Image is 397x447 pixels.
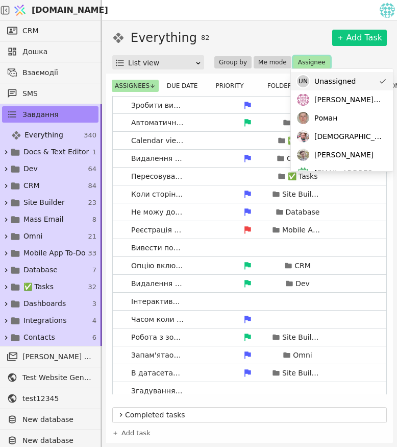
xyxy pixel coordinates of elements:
[32,4,108,16] span: [DOMAIN_NAME]
[2,348,98,365] a: [PERSON_NAME] розсилки
[380,3,395,18] img: 5aac599d017e95b87b19a5333d21c178
[22,393,93,404] span: test12345
[88,282,96,292] span: 32
[113,221,386,239] a: Реєстрація через аплікаціюMobile App To-Do
[288,135,318,146] p: ✅ Tasks
[23,214,64,225] span: Mass Email
[288,171,318,182] p: ✅ Tasks
[10,1,102,20] a: [DOMAIN_NAME]
[128,56,195,70] div: List view
[314,113,337,124] span: Роман
[2,43,98,60] a: Дошка
[286,207,320,218] p: Database
[112,80,159,92] button: Assignees
[92,215,96,225] span: 8
[112,428,151,438] a: Add task
[88,164,96,174] span: 64
[257,80,308,92] div: Folder
[24,130,63,140] span: Everything
[113,150,386,167] a: Видалення контактів через корзинуContacts
[113,364,386,382] a: В датасетах в налаштуваннях поля Імідж - додати опцію - Use Alt textSite Builder
[121,428,151,438] span: Add task
[92,299,96,309] span: 3
[113,328,386,346] a: Робота з зображеннями в датасетахSite Builder
[297,167,309,179] img: ma
[23,197,65,208] span: Site Builder
[23,332,55,343] span: Contacts
[88,231,96,242] span: 21
[22,414,93,425] span: New database
[84,130,96,140] span: 340
[22,26,39,36] span: CRM
[23,248,86,258] span: Mobile App To-Do
[113,97,386,114] a: Зробити виділення продуктів зі кнопкою ШИФТ
[22,109,59,120] span: Завдання
[214,56,252,68] button: Group by
[2,22,98,39] a: CRM
[282,225,323,236] p: Mobile App To-Do
[113,311,386,328] a: Часом коли додаєш задачу в папці, вона залітає в корінь
[162,80,208,92] div: Due date
[23,180,40,191] span: CRM
[88,248,96,258] span: 33
[314,95,383,105] span: [PERSON_NAME][EMAIL_ADDRESS][DOMAIN_NAME]
[22,351,93,362] span: [PERSON_NAME] розсилки
[92,316,96,326] span: 4
[23,231,42,242] span: Omni
[113,257,386,274] a: Опцію включати і виключати ОрганізаціїCRM
[332,30,387,46] a: Add Task
[12,1,28,20] img: Logo
[23,298,66,309] span: Dashboards
[314,76,356,87] span: Unassigned
[254,56,291,68] button: Me mode
[88,198,96,208] span: 23
[125,410,382,420] span: Completed tasks
[297,130,309,143] img: Хр
[297,112,309,124] img: Ро
[113,382,386,399] a: Згадування в коментарях
[314,131,383,142] span: [DEMOGRAPHIC_DATA]
[297,75,309,87] span: Un
[212,80,253,92] button: Priority
[22,372,93,383] span: Test Website General template
[22,46,93,57] span: Дошка
[92,147,96,157] span: 1
[2,85,98,102] a: SMS
[113,185,386,203] a: Коли сторінка Хідден, то забрати її з мапи сайтуSite Builder
[113,168,386,185] a: Пересовування задач у відсортованих списках✅ Tasks
[201,33,210,43] span: 82
[314,168,383,179] span: [EMAIL_ADDRESS][DOMAIN_NAME]
[113,114,386,131] a: Автоматичний постинг в соцмережіOmni
[23,147,89,157] span: Docs & Text Editor
[2,106,98,123] a: Завдання
[23,265,58,275] span: Database
[282,189,323,200] p: Site Builder
[113,132,386,149] a: Calendar view in tasks✅ Tasks
[113,203,386,221] a: Не можу додати сингл референс полеDatabase
[282,332,323,343] p: Site Builder
[2,411,98,428] a: New database
[293,350,312,361] p: Omni
[2,390,98,407] a: test12345
[297,93,309,106] img: my
[264,80,301,92] button: Folder
[295,278,310,289] p: Dev
[112,80,158,92] div: Assignees
[297,149,309,161] img: Ad
[92,265,96,275] span: 7
[293,56,330,68] button: Assignee
[164,80,207,92] button: Due date
[23,281,54,292] span: ✅ Tasks
[287,153,318,164] p: Contacts
[282,368,323,379] p: Site Builder
[22,88,93,99] span: SMS
[2,369,98,386] a: Test Website General template
[113,275,386,292] a: Видалення робочих просторівDev
[23,315,66,326] span: Integrations
[22,67,93,78] span: Взаємодії
[2,64,98,81] a: Взаємодії
[314,150,374,160] span: [PERSON_NAME]
[113,239,386,256] a: Вивести поле ДистрибюторSKU в таблицю товарів
[92,333,96,343] span: 6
